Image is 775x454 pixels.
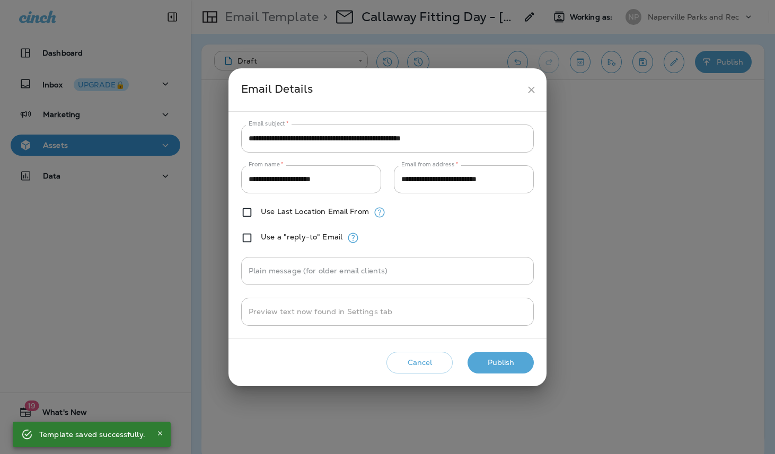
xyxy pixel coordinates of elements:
button: Close [154,427,166,440]
button: close [522,80,541,100]
label: Email subject [249,120,289,128]
button: Cancel [386,352,453,373]
label: Use Last Location Email From [261,207,369,216]
label: From name [249,161,284,168]
div: Email Details [241,80,522,100]
button: Publish [468,352,534,373]
div: Template saved successfully. [39,425,145,444]
label: Use a "reply-to" Email [261,233,342,241]
label: Email from address [401,161,458,168]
